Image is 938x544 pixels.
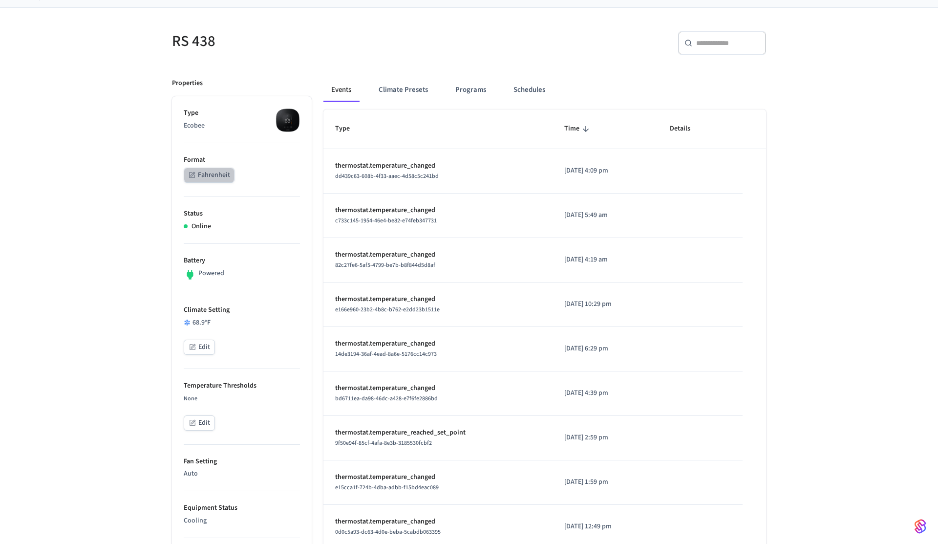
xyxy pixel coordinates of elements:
p: [DATE] 6:29 pm [564,344,646,354]
p: [DATE] 1:59 pm [564,477,646,487]
p: Temperature Thresholds [184,381,300,391]
span: dd439c63-608b-4f33-aaec-4d58c5c241bd [335,172,439,180]
button: Edit [184,340,215,355]
span: Time [564,121,592,136]
span: 9f50e94f-85cf-4afa-8e3b-3185530fcbf2 [335,439,432,447]
span: c733c145-1954-46e4-be82-e74feb347731 [335,217,437,225]
p: thermostat.temperature_changed [335,383,541,393]
button: Fahrenheit [184,168,234,183]
p: [DATE] 2:59 pm [564,433,646,443]
span: None [184,394,197,403]
p: Properties [172,78,203,88]
p: Online [192,221,211,232]
p: Type [184,108,300,118]
p: [DATE] 5:49 am [564,210,646,220]
h5: RS 438 [172,31,463,51]
span: 0d0c5a93-dc63-4d0e-beba-5cabdb063395 [335,528,441,536]
p: Equipment Status [184,503,300,513]
p: thermostat.temperature_changed [335,339,541,349]
span: Type [335,121,362,136]
p: thermostat.temperature_changed [335,161,541,171]
button: Programs [448,78,494,102]
span: 82c27fe6-5af5-4799-be7b-b8f844d5d8af [335,261,435,269]
p: Powered [198,268,224,279]
p: [DATE] 4:39 pm [564,388,646,398]
span: e15cca1f-724b-4dba-adbb-f15bd4eac089 [335,483,439,492]
p: thermostat.temperature_changed [335,472,541,482]
img: SeamLogoGradient.69752ec5.svg [915,519,926,534]
p: Fan Setting [184,457,300,467]
p: Cooling [184,516,300,526]
p: thermostat.temperature_reached_set_point [335,428,541,438]
p: Battery [184,256,300,266]
div: 68.9 °F [184,318,300,328]
p: [DATE] 4:09 pm [564,166,646,176]
button: Schedules [506,78,553,102]
button: Events [323,78,359,102]
p: thermostat.temperature_changed [335,205,541,216]
span: e166e960-23b2-4b8c-b762-e2dd23b1511e [335,305,440,314]
p: Auto [184,469,300,479]
span: bd6711ea-da98-46dc-a428-e7f6fe2886bd [335,394,438,403]
p: Status [184,209,300,219]
p: Ecobee [184,121,300,131]
p: [DATE] 4:19 am [564,255,646,265]
img: ecobee_lite_3 [276,108,300,132]
span: 14de3194-36af-4ead-8a6e-5176cc14c973 [335,350,437,358]
p: [DATE] 10:29 pm [564,299,646,309]
p: [DATE] 12:49 pm [564,522,646,532]
p: Climate Setting [184,305,300,315]
p: thermostat.temperature_changed [335,294,541,305]
button: Climate Presets [371,78,436,102]
span: Details [670,121,703,136]
p: thermostat.temperature_changed [335,250,541,260]
button: Edit [184,415,215,431]
p: Format [184,155,300,165]
p: thermostat.temperature_changed [335,517,541,527]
